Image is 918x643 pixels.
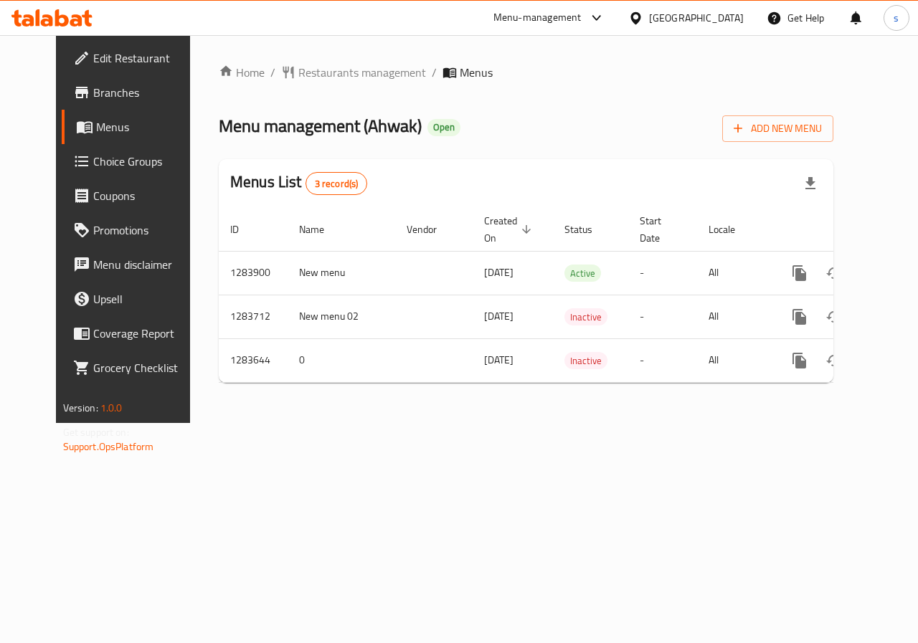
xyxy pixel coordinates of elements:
a: Coupons [62,178,209,213]
a: Upsell [62,282,209,316]
a: Promotions [62,213,209,247]
td: 1283644 [219,338,288,382]
span: Status [564,221,611,238]
div: Menu-management [493,9,582,27]
div: Inactive [564,308,607,325]
span: [DATE] [484,351,514,369]
span: [DATE] [484,307,514,325]
button: Change Status [817,300,851,334]
span: Name [299,221,343,238]
a: Home [219,64,265,81]
td: - [628,338,697,382]
h2: Menus List [230,171,367,195]
a: Menus [62,110,209,144]
span: Coupons [93,187,198,204]
span: Created On [484,212,536,247]
a: Branches [62,75,209,110]
span: Vendor [407,221,455,238]
span: Locale [709,221,754,238]
td: 1283712 [219,295,288,338]
span: Menus [96,118,198,135]
button: Change Status [817,343,851,378]
div: Inactive [564,352,607,369]
a: Grocery Checklist [62,351,209,385]
a: Menu disclaimer [62,247,209,282]
td: 1283900 [219,251,288,295]
span: Open [427,121,460,133]
button: more [782,256,817,290]
nav: breadcrumb [219,64,833,81]
span: Add New Menu [734,120,822,138]
a: Choice Groups [62,144,209,178]
div: Open [427,119,460,136]
span: Coverage Report [93,325,198,342]
div: [GEOGRAPHIC_DATA] [649,10,744,26]
li: / [270,64,275,81]
td: - [628,251,697,295]
button: Change Status [817,256,851,290]
div: Export file [793,166,828,201]
a: Coverage Report [62,316,209,351]
a: Edit Restaurant [62,41,209,75]
span: Edit Restaurant [93,49,198,67]
span: Menu management ( Ahwak ) [219,110,422,142]
span: Upsell [93,290,198,308]
td: New menu 02 [288,295,395,338]
span: Grocery Checklist [93,359,198,376]
span: 3 record(s) [306,177,367,191]
span: Branches [93,84,198,101]
span: Version: [63,399,98,417]
span: Menus [460,64,493,81]
span: Inactive [564,309,607,325]
span: Start Date [640,212,680,247]
span: Inactive [564,353,607,369]
span: s [894,10,899,26]
span: Menu disclaimer [93,256,198,273]
td: New menu [288,251,395,295]
button: Add New Menu [722,115,833,142]
div: Total records count [306,172,368,195]
td: All [697,251,771,295]
td: - [628,295,697,338]
span: Promotions [93,222,198,239]
button: more [782,343,817,378]
span: 1.0.0 [100,399,123,417]
td: All [697,338,771,382]
span: Choice Groups [93,153,198,170]
td: 0 [288,338,395,382]
span: Active [564,265,601,282]
a: Support.OpsPlatform [63,437,154,456]
span: Restaurants management [298,64,426,81]
span: ID [230,221,257,238]
button: more [782,300,817,334]
li: / [432,64,437,81]
td: All [697,295,771,338]
span: [DATE] [484,263,514,282]
span: Get support on: [63,423,129,442]
a: Restaurants management [281,64,426,81]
